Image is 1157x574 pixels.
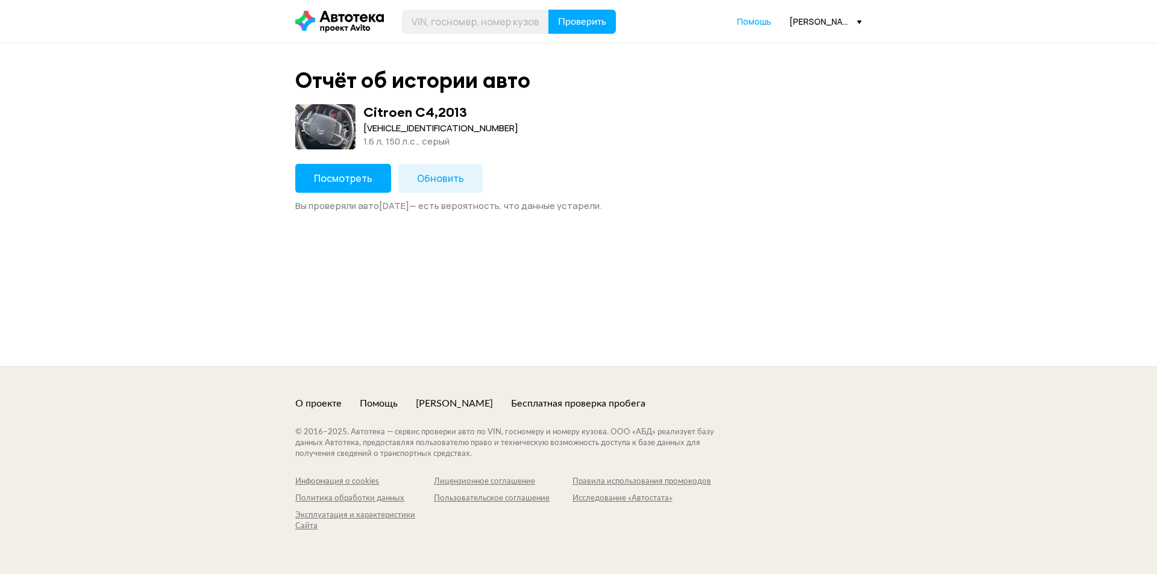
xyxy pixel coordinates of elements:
button: Посмотреть [295,164,391,193]
div: © 2016– 2025 . Автотека — сервис проверки авто по VIN, госномеру и номеру кузова. ООО «АБД» реали... [295,427,738,460]
div: Отчёт об истории авто [295,67,530,93]
a: Информация о cookies [295,476,434,487]
button: Проверить [548,10,616,34]
div: 1.6 л, 150 л.c., серый [363,135,518,148]
a: Политика обработки данных [295,493,434,504]
a: Эксплуатация и характеристики Сайта [295,510,434,532]
a: Исследование «Автостата» [572,493,711,504]
span: Обновить [417,172,464,185]
a: Пользовательское соглашение [434,493,572,504]
div: [VEHICLE_IDENTIFICATION_NUMBER] [363,122,518,135]
a: Бесплатная проверка пробега [511,397,645,410]
input: VIN, госномер, номер кузова [402,10,549,34]
a: О проекте [295,397,342,410]
span: Помощь [737,16,771,27]
a: [PERSON_NAME] [416,397,493,410]
button: Обновить [398,164,483,193]
span: Проверить [558,17,606,27]
div: [PERSON_NAME][EMAIL_ADDRESS][DOMAIN_NAME] [789,16,862,27]
div: Вы проверяли авто [DATE] — есть вероятность, что данные устарели. [295,200,862,212]
div: Citroen C4 , 2013 [363,104,467,120]
a: Помощь [737,16,771,28]
a: Правила использования промокодов [572,476,711,487]
a: Лицензионное соглашение [434,476,572,487]
span: Посмотреть [314,172,372,185]
a: Помощь [360,397,398,410]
